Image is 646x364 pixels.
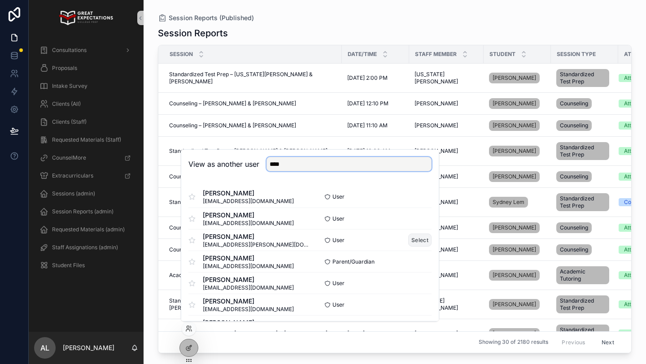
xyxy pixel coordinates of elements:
[52,100,81,108] span: Clients (All)
[415,100,478,107] a: [PERSON_NAME]
[560,246,588,253] span: Counseling
[556,169,613,184] a: Counseling
[169,173,336,180] a: Counseling – [PERSON_NAME] & [PERSON_NAME]
[557,51,596,58] span: Session Type
[556,96,613,111] a: Counseling
[52,154,86,161] span: CounselMore
[556,243,613,257] a: Counseling
[493,246,536,253] span: [PERSON_NAME]
[34,239,138,256] a: Staff Assignations (admin)
[203,275,294,284] span: [PERSON_NAME]
[169,122,296,129] span: Counseling – [PERSON_NAME] & [PERSON_NAME]
[34,204,138,220] a: Session Reports (admin)
[489,120,540,131] a: [PERSON_NAME]
[347,100,388,107] span: [DATE] 12:10 PM
[203,232,310,241] span: [PERSON_NAME]
[170,51,193,58] span: Session
[203,189,294,198] span: [PERSON_NAME]
[415,71,478,85] span: [US_STATE][PERSON_NAME]
[408,234,432,247] button: Select
[489,169,546,184] a: [PERSON_NAME]
[624,198,646,206] div: Comped
[560,173,588,180] span: Counseling
[203,211,294,220] span: [PERSON_NAME]
[489,98,540,109] a: [PERSON_NAME]
[489,146,540,156] a: [PERSON_NAME]
[489,221,546,235] a: [PERSON_NAME]
[560,144,606,158] span: Standardized Test Prep
[415,100,458,107] span: [PERSON_NAME]
[169,224,296,231] span: Counseling – [PERSON_NAME] & [PERSON_NAME]
[169,147,327,155] span: Standardized Test Prep – [PERSON_NAME] & [PERSON_NAME]
[29,36,144,285] div: scrollable content
[348,51,377,58] span: Date/Time
[415,51,457,58] span: Staff Member
[34,168,138,184] a: Extracurriculars
[169,330,336,337] a: Standardized Test Prep – [PERSON_NAME] & [PERSON_NAME]
[489,328,540,339] a: [PERSON_NAME]
[169,224,336,231] a: Counseling – [PERSON_NAME] & [PERSON_NAME]
[169,71,336,85] a: Standardized Test Prep – [US_STATE][PERSON_NAME] & [PERSON_NAME]
[556,264,613,286] a: Academic Tutoring
[332,215,345,222] span: User
[203,254,294,263] span: [PERSON_NAME]
[489,222,540,233] a: [PERSON_NAME]
[34,60,138,76] a: Proposals
[493,199,524,206] span: Sydney Lem
[560,297,606,312] span: Standardized Test Prep
[34,221,138,238] a: Requested Materials (admin)
[493,173,536,180] span: [PERSON_NAME]
[415,246,478,253] a: [PERSON_NAME]
[493,74,536,82] span: [PERSON_NAME]
[489,244,540,255] a: [PERSON_NAME]
[52,262,85,269] span: Student Files
[595,335,620,349] button: Next
[52,82,87,90] span: Intake Survey
[203,241,310,248] span: [EMAIL_ADDRESS][PERSON_NAME][DOMAIN_NAME]
[489,197,528,208] a: Sydney Lem
[493,147,536,155] span: [PERSON_NAME]
[493,272,536,279] span: [PERSON_NAME]
[347,74,388,82] span: [DATE] 2:00 PM
[40,342,49,353] span: AL
[169,122,336,129] a: Counseling – [PERSON_NAME] & [PERSON_NAME]
[556,140,613,162] a: Standardized Test Prep
[52,65,77,72] span: Proposals
[415,122,458,129] span: [PERSON_NAME]
[169,199,327,206] span: Standardized Test Prep – [PERSON_NAME] & [PERSON_NAME]
[169,246,336,253] a: Counseling – [PERSON_NAME] & [PERSON_NAME]
[560,100,588,107] span: Counseling
[415,297,478,312] a: [US_STATE][PERSON_NAME]
[556,118,613,133] a: Counseling
[203,284,294,291] span: [EMAIL_ADDRESS][DOMAIN_NAME]
[347,122,388,129] span: [DATE] 11:10 AM
[34,186,138,202] a: Sessions (admin)
[52,190,95,197] span: Sessions (admin)
[556,191,613,213] a: Standardized Test Prep
[493,122,536,129] span: [PERSON_NAME]
[556,294,613,315] a: Standardized Test Prep
[415,147,458,155] span: [PERSON_NAME]
[415,147,478,155] a: [PERSON_NAME]
[203,306,294,313] span: [EMAIL_ADDRESS][DOMAIN_NAME]
[158,13,254,22] a: Session Reports (Published)
[169,100,296,107] span: Counseling – [PERSON_NAME] & [PERSON_NAME]
[489,73,540,83] a: [PERSON_NAME]
[489,118,546,133] a: [PERSON_NAME]
[489,270,540,281] a: [PERSON_NAME]
[415,272,478,279] a: [PERSON_NAME]
[169,330,327,337] span: Standardized Test Prep – [PERSON_NAME] & [PERSON_NAME]
[493,301,536,308] span: [PERSON_NAME]
[34,114,138,130] a: Clients (Staff)
[415,173,478,180] a: [PERSON_NAME]
[203,297,294,306] span: [PERSON_NAME]
[169,272,336,279] a: Academic Tutoring – [PERSON_NAME] & [PERSON_NAME]
[332,258,375,265] span: Parent/Guardian
[493,224,536,231] span: [PERSON_NAME]
[169,100,336,107] a: Counseling – [PERSON_NAME] & [PERSON_NAME]
[332,193,345,200] span: User
[52,172,93,179] span: Extracurriculars
[560,71,606,85] span: Standardized Test Prep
